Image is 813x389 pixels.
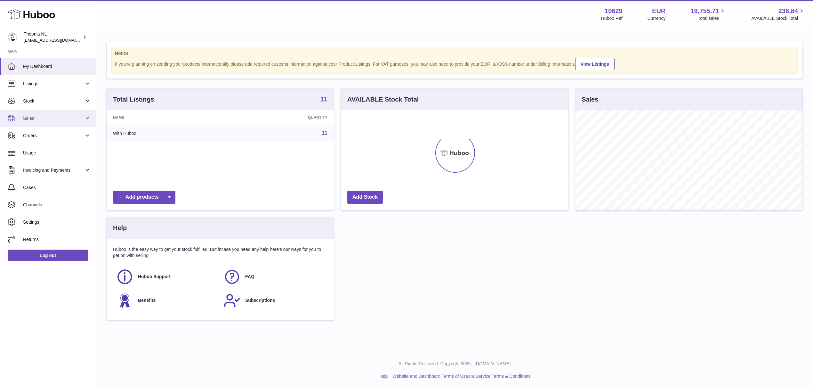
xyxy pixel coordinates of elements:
span: Channels [23,202,91,208]
div: If you're planning on sending your products internationally please add required customs informati... [115,57,794,70]
strong: 10629 [605,7,623,15]
a: 11 [320,96,327,103]
a: Huboo Support [116,268,217,286]
a: Benefits [116,292,217,309]
h3: Help [113,224,127,232]
a: View Listings [575,58,615,70]
span: [EMAIL_ADDRESS][DOMAIN_NAME] [24,37,94,43]
span: Huboo Support [138,274,171,280]
a: Subscriptions [223,292,324,309]
div: Theonia NL [24,31,81,43]
li: and [390,373,530,379]
a: Help [379,374,388,379]
span: 238.84 [778,7,798,15]
span: Orders [23,133,84,139]
a: 19,755.71 Total sales [690,7,726,21]
a: Website and Dashboard Terms of Use [392,374,468,379]
p: Huboo is the easy way to get your stock fulfilled. But incase you need any help here's our ways f... [113,246,327,259]
span: Total sales [698,15,726,21]
p: All Rights Reserved. Copyright 2025 - [DOMAIN_NAME] [101,361,808,367]
h3: Total Listings [113,95,154,104]
th: Name [107,110,227,125]
span: FAQ [245,274,254,280]
h3: AVAILABLE Stock Total [347,95,419,104]
span: Stock [23,98,84,104]
a: Service Terms & Conditions [476,374,531,379]
span: My Dashboard [23,63,91,70]
span: Subscriptions [245,297,275,303]
h3: Sales [582,95,598,104]
span: Sales [23,115,84,121]
a: 238.84 AVAILABLE Stock Total [751,7,805,21]
strong: 11 [320,96,327,102]
a: Add products [113,191,175,204]
a: Add Stock [347,191,383,204]
span: 19,755.71 [690,7,719,15]
strong: Notice [115,50,794,56]
span: Benefits [138,297,156,303]
span: Invoicing and Payments [23,167,84,173]
strong: EUR [652,7,665,15]
span: AVAILABLE Stock Total [751,15,805,21]
a: Log out [8,250,88,261]
img: info@wholesomegoods.eu [8,32,17,42]
th: Quantity [227,110,334,125]
a: 11 [322,130,327,136]
div: Currency [648,15,666,21]
span: Cases [23,185,91,191]
td: With Huboo [107,125,227,142]
span: Settings [23,219,91,225]
span: Listings [23,81,84,87]
span: Returns [23,236,91,243]
a: FAQ [223,268,324,286]
div: Huboo Ref [601,15,623,21]
span: Usage [23,150,91,156]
